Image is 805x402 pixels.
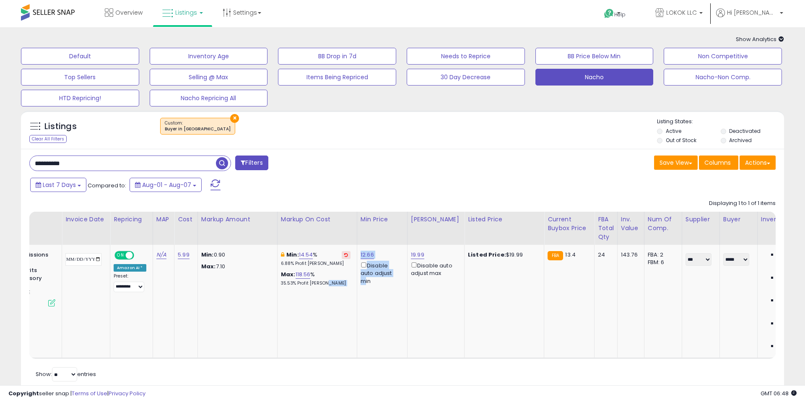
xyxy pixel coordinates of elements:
span: Show Analytics [736,35,784,43]
div: Amazon AI * [114,264,146,272]
span: Show: entries [36,370,96,378]
th: CSV column name: cust_attr_2_Supplier [682,212,719,245]
i: Revert to store-level Min Markup [344,253,348,257]
a: 12.66 [361,251,374,259]
button: BB Drop in 7d [278,48,396,65]
span: Help [614,11,626,18]
a: N/A [156,251,166,259]
button: Nacho [535,69,654,86]
span: OFF [133,252,146,259]
div: Repricing [114,215,149,224]
div: Buyer [723,215,754,224]
button: Columns [699,156,738,170]
label: Deactivated [729,127,761,135]
span: Overview [115,8,143,17]
div: FBA: 2 [648,251,675,259]
span: Custom: [165,120,231,132]
div: Disable auto adjust max [411,261,458,277]
button: Save View [654,156,698,170]
div: Disable auto adjust min [361,261,401,285]
div: Preset: [114,273,146,292]
span: 2025-08-15 06:48 GMT [761,389,797,397]
div: Markup on Cost [281,215,353,224]
a: 5.99 [178,251,190,259]
div: 143.76 [621,251,638,259]
div: Displaying 1 to 1 of 1 items [709,200,776,207]
button: Filters [235,156,268,170]
button: Aug-01 - Aug-07 [130,178,202,192]
strong: Copyright [8,389,39,397]
b: Max: [281,270,296,278]
strong: Min: [201,251,214,259]
button: Nacho Repricing All [150,90,268,106]
b: Min: [286,251,299,259]
th: CSV column name: cust_attr_1_Buyer [719,212,757,245]
p: 35.53% Profit [PERSON_NAME] [281,280,351,286]
button: Needs to Reprice [407,48,525,65]
label: Out of Stock [666,137,696,144]
a: Privacy Policy [109,389,145,397]
div: Current Buybox Price [548,215,591,233]
div: [PERSON_NAME] [411,215,461,224]
a: Hi [PERSON_NAME] [716,8,783,27]
div: 24 [598,251,611,259]
p: 0.90 [201,251,271,259]
a: 118.56 [296,270,311,279]
div: $19.99 [468,251,538,259]
div: Buyer in [GEOGRAPHIC_DATA] [165,126,231,132]
button: Top Sellers [21,69,139,86]
a: Terms of Use [72,389,107,397]
span: 13.4 [565,251,576,259]
button: Inventory Age [150,48,268,65]
p: Listing States: [657,118,784,126]
h5: Listings [44,121,77,132]
button: × [230,114,239,123]
span: Compared to: [88,182,126,189]
p: 7.10 [201,263,271,270]
a: Help [597,2,642,27]
div: Clear All Filters [29,135,67,143]
span: LOKOK LLC [666,8,697,17]
i: This overrides the store level min markup for this listing [281,252,284,257]
button: Selling @ Max [150,69,268,86]
a: 19.99 [411,251,424,259]
div: Cost [178,215,194,224]
button: Last 7 Days [30,178,86,192]
button: HTD Repricing! [21,90,139,106]
div: FBM: 6 [648,259,675,266]
i: Get Help [604,8,614,19]
b: Listed Price: [468,251,506,259]
p: 6.88% Profit [PERSON_NAME] [281,261,351,267]
div: Markup Amount [201,215,274,224]
span: Columns [704,158,731,167]
div: Min Price [361,215,404,224]
div: Num of Comp. [648,215,678,233]
div: % [281,251,351,267]
div: seller snap | | [8,390,145,398]
button: Actions [740,156,776,170]
label: Active [666,127,681,135]
strong: Max: [201,262,216,270]
div: Inv. value [621,215,641,233]
span: Last 7 Days [43,181,76,189]
label: Archived [729,137,752,144]
span: Listings [175,8,197,17]
small: FBA [548,251,563,260]
span: Aug-01 - Aug-07 [142,181,191,189]
button: Items Being Repriced [278,69,396,86]
div: Listed Price [468,215,540,224]
button: Non Competitive [664,48,782,65]
div: MAP [156,215,171,224]
div: % [281,271,351,286]
button: Default [21,48,139,65]
th: The percentage added to the cost of goods (COGS) that forms the calculator for Min & Max prices. [277,212,357,245]
div: Supplier [686,215,716,224]
div: FBA Total Qty [598,215,614,241]
button: BB Price Below Min [535,48,654,65]
a: 14.54 [299,251,313,259]
span: Hi [PERSON_NAME] [727,8,777,17]
button: 30 Day Decrease [407,69,525,86]
th: CSV column name: cust_attr_3_Invoice Date [62,212,110,245]
div: Invoice Date [65,215,106,224]
button: Nacho-Non Comp. [664,69,782,86]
